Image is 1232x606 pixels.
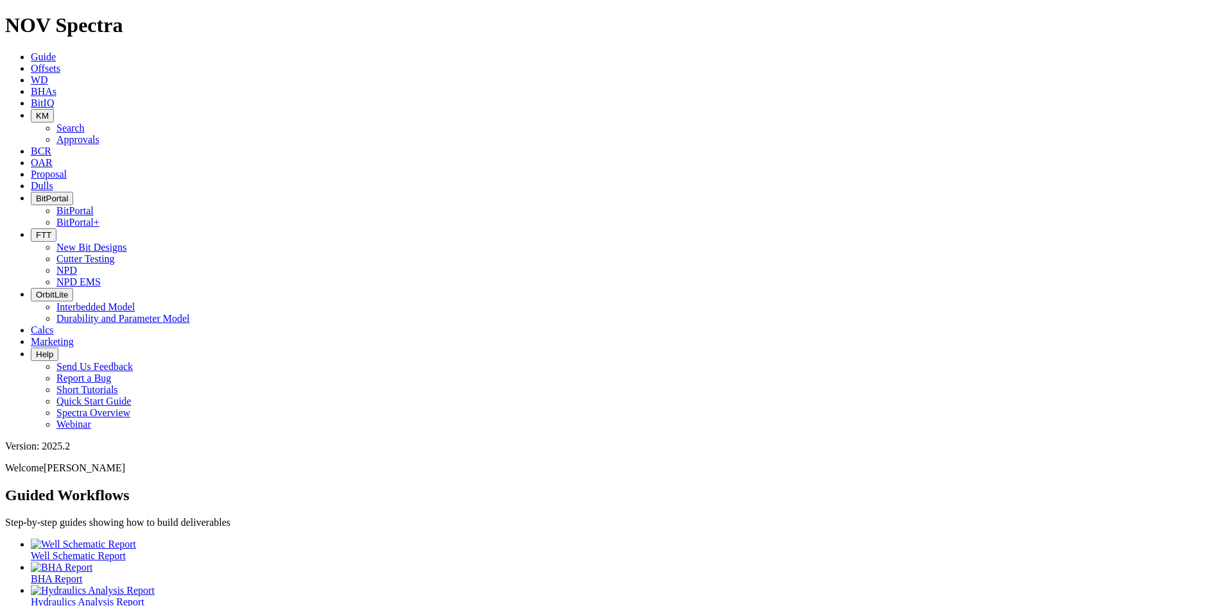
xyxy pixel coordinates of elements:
a: NPD [56,265,77,276]
span: FTT [36,230,51,240]
img: BHA Report [31,562,92,573]
a: WD [31,74,48,85]
a: Short Tutorials [56,384,118,395]
h1: NOV Spectra [5,13,1227,37]
a: Webinar [56,419,91,430]
a: BHAs [31,86,56,97]
span: BHA Report [31,573,82,584]
a: Guide [31,51,56,62]
button: BitPortal [31,192,73,205]
a: Calcs [31,324,54,335]
p: Welcome [5,462,1227,474]
a: NPD EMS [56,276,101,287]
span: Help [36,349,53,359]
button: OrbitLite [31,288,73,301]
a: Approvals [56,134,99,145]
a: Interbedded Model [56,301,135,312]
button: Help [31,348,58,361]
h2: Guided Workflows [5,487,1227,504]
a: BitPortal [56,205,94,216]
a: BitPortal+ [56,217,99,228]
a: Proposal [31,169,67,180]
a: Dulls [31,180,53,191]
a: Marketing [31,336,74,347]
a: New Bit Designs [56,242,126,253]
a: BitIQ [31,97,54,108]
a: Report a Bug [56,373,111,383]
a: Search [56,122,85,133]
a: OAR [31,157,53,168]
span: OrbitLite [36,290,68,299]
span: Well Schematic Report [31,550,126,561]
img: Well Schematic Report [31,539,136,550]
a: BCR [31,146,51,156]
a: Well Schematic Report Well Schematic Report [31,539,1227,561]
button: KM [31,109,54,122]
a: Send Us Feedback [56,361,133,372]
span: KM [36,111,49,121]
a: BHA Report BHA Report [31,562,1227,584]
a: Quick Start Guide [56,396,131,407]
span: [PERSON_NAME] [44,462,125,473]
a: Spectra Overview [56,407,130,418]
button: FTT [31,228,56,242]
a: Offsets [31,63,60,74]
p: Step-by-step guides showing how to build deliverables [5,517,1227,528]
img: Hydraulics Analysis Report [31,585,155,596]
span: BitPortal [36,194,68,203]
a: Cutter Testing [56,253,115,264]
div: Version: 2025.2 [5,441,1227,452]
a: Durability and Parameter Model [56,313,190,324]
